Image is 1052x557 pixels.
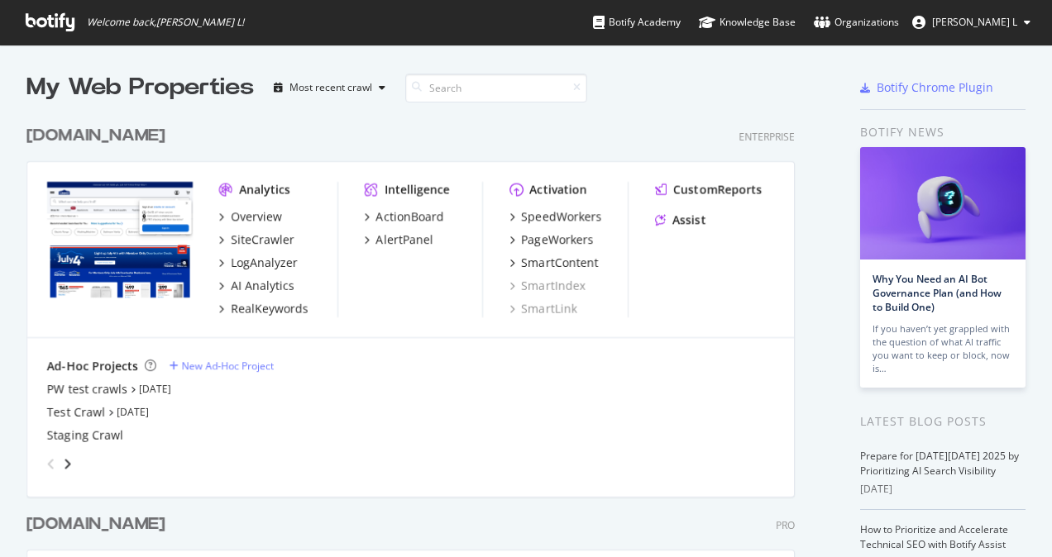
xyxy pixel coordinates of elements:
span: Hemalatha L [932,15,1017,29]
div: Botify Chrome Plugin [877,79,993,96]
div: Botify news [860,123,1026,141]
div: Assist [672,212,705,228]
div: Activation [529,182,586,198]
div: LogAnalyzer [231,255,298,271]
a: Botify Chrome Plugin [860,79,993,96]
div: Enterprise [739,130,795,144]
div: [DATE] [860,482,1026,497]
a: [DATE] [139,382,171,396]
a: How to Prioritize and Accelerate Technical SEO with Botify Assist [860,522,1008,551]
a: [DOMAIN_NAME] [26,512,172,536]
div: Most recent crawl [289,83,372,93]
div: [DOMAIN_NAME] [26,512,165,536]
a: AI Analytics [219,278,294,294]
a: SpeedWorkers [509,208,601,225]
a: Staging Crawl [47,427,123,444]
div: SpeedWorkers [521,208,601,225]
div: AlertPanel [376,231,433,248]
div: Pro [776,518,795,532]
div: angle-right [62,455,74,472]
a: SmartIndex [509,278,585,294]
div: Organizations [814,14,899,31]
button: Most recent crawl [267,74,392,101]
img: www.lowes.com [47,182,193,298]
a: CustomReports [655,182,762,198]
div: ActionBoard [376,208,444,225]
div: [DOMAIN_NAME] [26,124,165,148]
div: SiteCrawler [231,231,294,248]
a: SmartContent [509,255,598,271]
div: Knowledge Base [699,14,796,31]
a: [DATE] [117,405,149,419]
input: Search [405,74,587,102]
div: PageWorkers [521,231,593,248]
div: CustomReports [673,182,762,198]
div: Latest Blog Posts [860,412,1026,431]
a: Why You Need an AI Bot Governance Plan (and How to Build One) [873,272,1002,314]
img: Why You Need an AI Bot Governance Plan (and How to Build One) [860,147,1026,259]
a: Overview [219,208,282,225]
div: If you haven’t yet grappled with the question of what AI traffic you want to keep or block, now is… [873,322,1013,375]
button: [PERSON_NAME] L [899,9,1044,36]
a: LogAnalyzer [219,255,298,271]
a: AlertPanel [365,231,433,248]
div: SmartContent [521,255,598,271]
a: Assist [655,212,705,228]
div: My Web Properties [26,71,254,104]
div: AI Analytics [231,278,294,294]
div: Intelligence [385,182,450,198]
a: PW test crawls [47,381,127,398]
a: New Ad-Hoc Project [170,359,274,373]
span: Welcome back, [PERSON_NAME] L ! [87,16,244,29]
a: RealKeywords [219,301,308,317]
div: New Ad-Hoc Project [182,359,274,373]
a: SmartLink [509,301,576,317]
a: Prepare for [DATE][DATE] 2025 by Prioritizing AI Search Visibility [860,449,1019,478]
a: Test Crawl [47,404,105,421]
div: Ad-Hoc Projects [47,358,138,374]
a: SiteCrawler [219,231,294,248]
div: RealKeywords [231,301,308,317]
div: Overview [231,208,282,225]
a: PageWorkers [509,231,593,248]
a: [DOMAIN_NAME] [26,124,172,148]
a: ActionBoard [365,208,444,225]
div: Analytics [239,182,290,198]
div: Botify Academy [593,14,681,31]
div: angle-left [41,450,62,477]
